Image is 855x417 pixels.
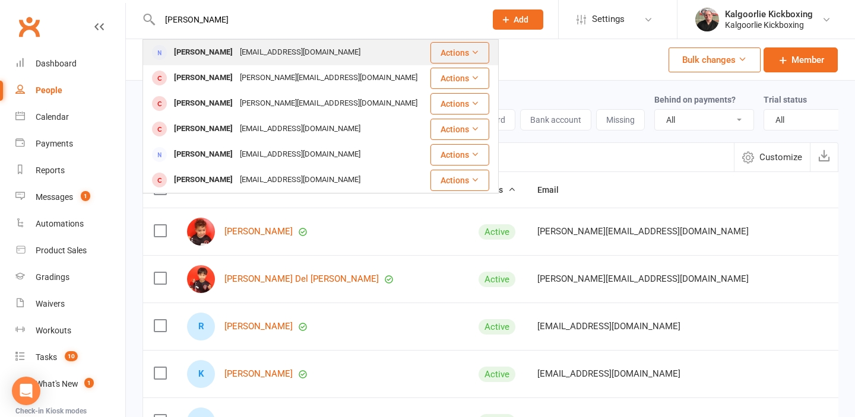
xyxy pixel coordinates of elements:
span: [EMAIL_ADDRESS][DOMAIN_NAME] [537,362,680,385]
span: [PERSON_NAME][EMAIL_ADDRESS][DOMAIN_NAME] [537,268,749,290]
button: Actions [430,119,489,140]
div: People [36,85,62,95]
img: Ardy [187,218,215,246]
span: 1 [81,191,90,201]
div: Payments [36,139,73,148]
div: Automations [36,219,84,228]
div: [EMAIL_ADDRESS][DOMAIN_NAME] [236,120,364,138]
button: Actions [430,144,489,165]
input: Search... [156,11,477,28]
button: Missing [596,109,645,130]
a: Reports [15,157,125,184]
div: Active [479,224,515,240]
a: Product Sales [15,237,125,264]
span: Email [537,185,572,195]
div: [EMAIL_ADDRESS][DOMAIN_NAME] [236,171,364,189]
a: Clubworx [14,12,44,42]
img: thumb_image1664779456.png [695,8,719,31]
a: [PERSON_NAME] [224,227,293,237]
a: [PERSON_NAME] Del [PERSON_NAME] [224,274,379,284]
button: Add [493,9,543,30]
span: Add [514,15,528,24]
div: [PERSON_NAME] [170,69,236,87]
a: Gradings [15,264,125,291]
label: Behind on payments? [654,95,736,104]
div: [PERSON_NAME][EMAIL_ADDRESS][DOMAIN_NAME] [236,69,421,87]
div: [PERSON_NAME][EMAIL_ADDRESS][DOMAIN_NAME] [236,95,421,112]
button: Bulk changes [669,47,761,72]
span: 1 [84,378,94,388]
div: [EMAIL_ADDRESS][DOMAIN_NAME] [236,44,364,61]
a: Automations [15,211,125,237]
div: [PERSON_NAME] [170,146,236,163]
div: Active [479,319,515,335]
div: Kalgoorlie Kickboxing [725,20,813,30]
a: Calendar [15,104,125,130]
div: Messages [36,192,73,202]
span: Member [791,53,824,67]
a: Waivers [15,291,125,317]
div: Dashboard [36,59,77,68]
button: Actions [430,68,489,89]
img: Reeve [187,265,215,293]
div: Product Sales [36,246,87,255]
a: Payments [15,130,125,157]
button: Email [537,183,572,197]
a: Member [764,47,838,72]
div: [PERSON_NAME] [170,120,236,138]
span: 10 [65,351,78,361]
a: Workouts [15,317,125,344]
button: Bank account [520,109,591,130]
div: Gradings [36,272,69,282]
button: Actions [430,170,489,191]
div: Reports [36,165,65,175]
label: Trial status [764,95,807,104]
a: What's New1 [15,371,125,397]
a: Tasks 10 [15,344,125,371]
div: Tasks [36,352,57,362]
span: Customize [759,150,802,164]
a: [PERSON_NAME] [224,321,293,332]
button: Actions [430,42,489,63]
a: People [15,77,125,104]
span: [EMAIL_ADDRESS][DOMAIN_NAME] [537,315,680,338]
div: Workouts [36,326,71,335]
div: [PERSON_NAME] [170,95,236,112]
div: Open Intercom Messenger [12,377,40,405]
span: [PERSON_NAME][EMAIL_ADDRESS][DOMAIN_NAME] [537,220,749,243]
a: [PERSON_NAME] [224,369,293,379]
div: Krissy [187,360,215,388]
div: Calendar [36,112,69,122]
div: Active [479,367,515,382]
a: Dashboard [15,50,125,77]
button: Actions [430,93,489,114]
div: [EMAIL_ADDRESS][DOMAIN_NAME] [236,146,364,163]
span: Settings [592,6,625,33]
div: Active [479,272,515,287]
div: Kalgoorlie Kickboxing [725,9,813,20]
div: [PERSON_NAME] [170,171,236,189]
button: Customize [734,143,810,171]
div: What's New [36,379,78,389]
div: Waivers [36,299,65,308]
a: Messages 1 [15,184,125,211]
div: [PERSON_NAME] [170,44,236,61]
div: Rhylan [187,313,215,340]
